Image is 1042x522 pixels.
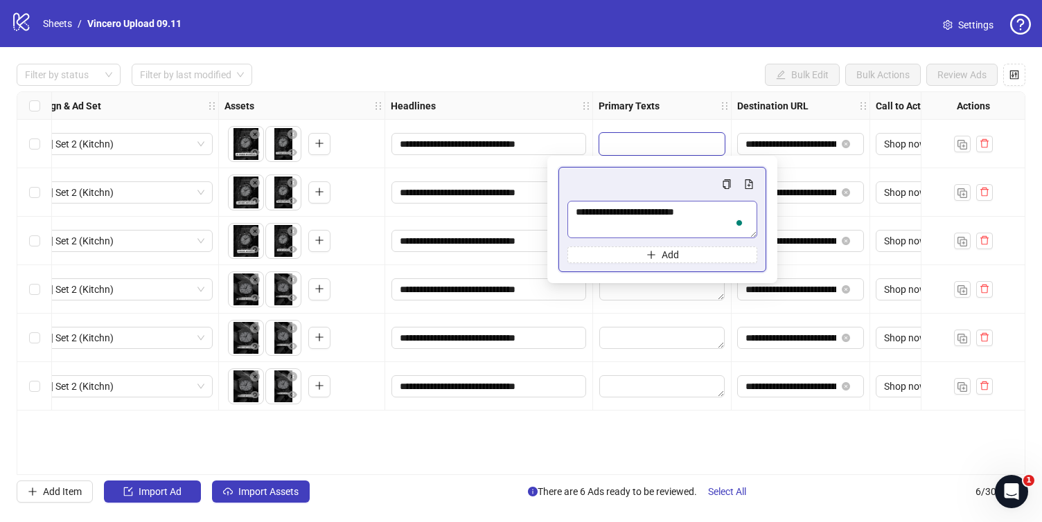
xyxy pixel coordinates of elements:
[720,101,730,111] span: holder
[17,314,52,362] div: Select row 5
[980,381,989,390] span: delete
[308,181,330,204] button: Add
[730,101,739,111] span: holder
[229,127,263,161] img: Asset 1
[284,290,301,307] button: Preview
[308,278,330,300] button: Add
[842,237,850,245] button: close-circle
[315,235,324,245] span: plus
[868,101,878,111] span: holder
[247,369,263,386] button: Delete
[266,272,301,307] div: Asset 2
[958,17,994,33] span: Settings
[954,136,971,152] button: Duplicate
[250,341,260,351] span: eye
[284,145,301,161] button: Preview
[229,321,263,355] div: Asset 1
[567,201,757,238] textarea: To enrich screen reader interactions, please activate Accessibility in Grammarly extension settings
[238,486,299,497] span: Import Assets
[284,193,301,210] button: Preview
[250,293,260,303] span: eye
[591,101,601,111] span: holder
[17,265,52,314] div: Select row 4
[383,101,393,111] span: holder
[391,132,587,156] div: Edit values
[315,187,324,197] span: plus
[247,224,263,240] button: Delete
[315,138,324,148] span: plus
[884,376,966,397] span: Shop now
[308,327,330,349] button: Add
[284,224,301,240] button: Delete
[842,285,850,294] span: close-circle
[247,387,263,404] button: Preview
[217,101,227,111] span: holder
[315,381,324,390] span: plus
[284,127,301,143] button: Delete
[957,285,967,295] img: Duplicate
[315,284,324,294] span: plus
[288,323,297,333] span: close-circle
[1009,70,1019,80] span: control
[308,375,330,397] button: Add
[247,175,263,192] button: Delete
[229,175,263,210] div: Asset 1
[995,475,1028,508] iframe: Intercom live chat
[858,101,868,111] span: holder
[284,339,301,355] button: Preview
[266,127,301,161] img: Asset 2
[250,129,260,139] span: close-circle
[943,20,953,30] span: setting
[247,272,263,289] button: Delete
[528,480,757,503] span: There are 6 Ads ready to be reviewed.
[315,332,324,342] span: plus
[845,64,921,86] button: Bulk Actions
[599,278,725,301] div: Edit values
[1023,475,1034,486] span: 1
[223,487,233,496] span: cloud-upload
[25,134,204,154] span: Sept 2025 Set 2 (Kitchn)
[266,224,301,258] div: Asset 2
[250,196,260,206] span: eye
[212,480,310,503] button: Import Assets
[266,369,301,404] div: Asset 2
[954,330,971,346] button: Duplicate
[229,369,263,404] img: Asset 1
[842,382,850,390] span: close-circle
[85,16,184,31] a: Vincero Upload 09.11
[25,182,204,203] span: Sept 2025 Set 2 (Kitchn)
[884,134,966,154] span: Shop now
[932,14,1005,36] a: Settings
[599,132,725,156] div: Edit values
[17,120,52,168] div: Select row 1
[1010,14,1031,35] span: question-circle
[284,387,301,404] button: Preview
[288,372,297,381] span: close-circle
[957,188,967,198] img: Duplicate
[581,101,591,111] span: holder
[288,178,297,188] span: close-circle
[224,98,254,114] strong: Assets
[43,486,82,497] span: Add Item
[17,362,52,411] div: Select row 6
[25,327,204,348] span: Sept 2025 Set 2 (Kitchn)
[247,145,263,161] button: Preview
[884,231,966,251] span: Shop now
[17,217,52,265] div: Select row 3
[250,275,260,285] span: close-circle
[599,98,660,114] strong: Primary Texts
[247,242,263,258] button: Preview
[528,487,538,496] span: info-circle
[250,323,260,333] span: close-circle
[17,480,93,503] button: Add Item
[842,140,850,148] button: close-circle
[266,321,301,355] img: Asset 2
[247,321,263,337] button: Delete
[25,231,204,251] span: Sept 2025 Set 2 (Kitchn)
[17,168,52,217] div: Select row 2
[247,339,263,355] button: Preview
